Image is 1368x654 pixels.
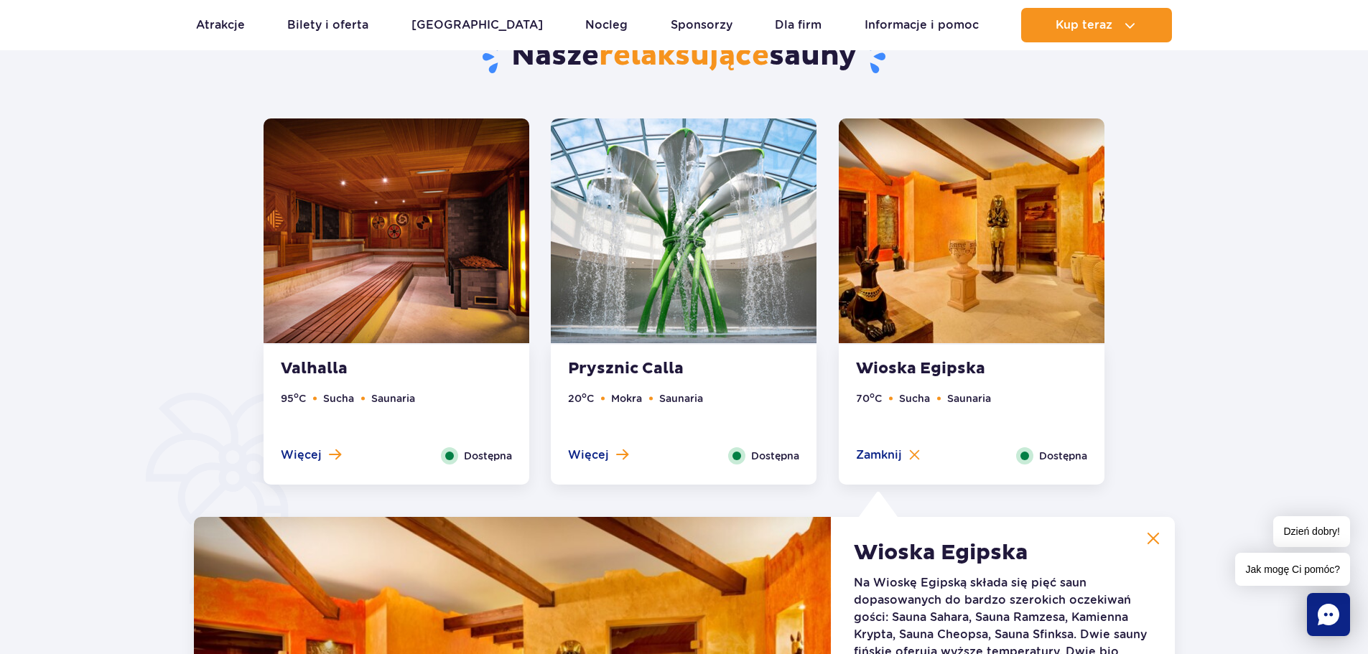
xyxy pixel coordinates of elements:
[568,359,742,379] strong: Prysznic Calla
[196,8,245,42] a: Atrakcje
[287,8,368,42] a: Bilety i oferta
[1273,516,1350,547] span: Dzień dobry!
[281,447,341,463] button: Więcej
[568,447,628,463] button: Więcej
[671,8,732,42] a: Sponsorzy
[294,391,299,400] sup: o
[1039,448,1087,464] span: Dostępna
[464,448,512,464] span: Dostępna
[899,391,930,406] li: Sucha
[751,448,799,464] span: Dostępna
[659,391,703,406] li: Saunaria
[551,118,816,343] img: Prysznic Calla
[775,8,822,42] a: Dla firm
[870,391,875,400] sup: o
[568,447,609,463] span: Więcej
[371,391,415,406] li: Saunaria
[568,391,594,406] li: 20 C
[611,391,642,406] li: Mokra
[1307,593,1350,636] div: Chat
[281,359,455,379] strong: Valhalla
[1056,19,1112,32] span: Kup teraz
[264,118,529,343] img: Valhalla
[585,8,628,42] a: Nocleg
[839,118,1104,343] img: Wioska Egipska
[1235,553,1350,586] span: Jak mogę Ci pomóc?
[865,8,979,42] a: Informacje i pomoc
[856,391,882,406] li: 70 C
[411,8,543,42] a: [GEOGRAPHIC_DATA]
[582,391,587,400] sup: o
[1021,8,1172,42] button: Kup teraz
[264,38,1104,75] h2: Nasze sauny
[281,391,306,406] li: 95 C
[599,38,769,74] span: relaksujące
[947,391,991,406] li: Saunaria
[856,447,902,463] span: Zamknij
[323,391,354,406] li: Sucha
[856,447,920,463] button: Zamknij
[856,359,1030,379] strong: Wioska Egipska
[281,447,322,463] span: Więcej
[854,540,1028,566] strong: Wioska Egipska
